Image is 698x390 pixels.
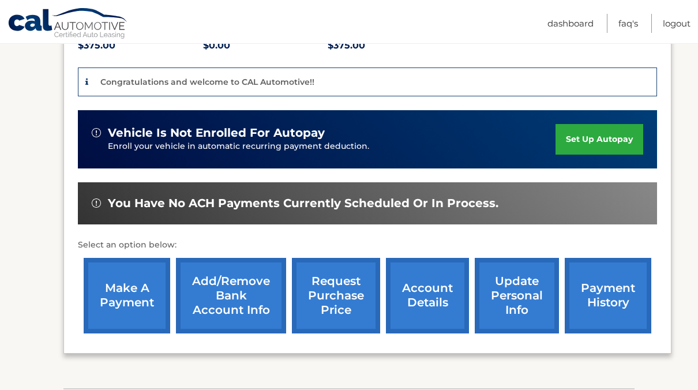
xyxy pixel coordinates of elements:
p: Congratulations and welcome to CAL Automotive!! [100,77,314,87]
img: alert-white.svg [92,128,101,137]
a: Add/Remove bank account info [176,258,286,333]
img: alert-white.svg [92,198,101,208]
p: $375.00 [78,37,203,54]
a: payment history [565,258,651,333]
p: Select an option below: [78,238,657,252]
a: set up autopay [556,124,643,155]
a: update personal info [475,258,559,333]
a: FAQ's [618,14,638,33]
p: Enroll your vehicle in automatic recurring payment deduction. [108,140,556,153]
a: account details [386,258,469,333]
a: make a payment [84,258,170,333]
a: Dashboard [547,14,594,33]
span: You have no ACH payments currently scheduled or in process. [108,196,498,211]
span: vehicle is not enrolled for autopay [108,126,325,140]
a: Logout [663,14,691,33]
a: request purchase price [292,258,380,333]
a: Cal Automotive [7,7,129,41]
p: $0.00 [203,37,328,54]
p: $375.00 [328,37,453,54]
